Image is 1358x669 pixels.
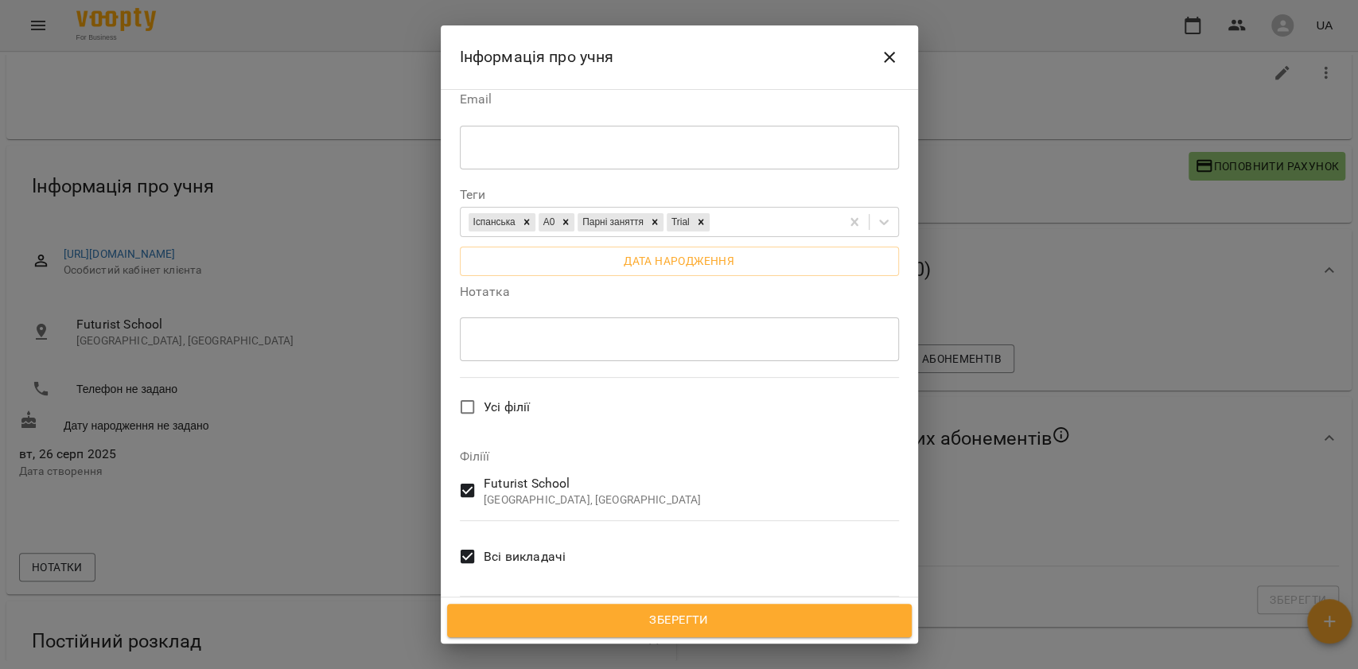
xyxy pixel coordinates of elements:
div: Парні заняття [578,213,646,231]
label: Email [460,93,899,106]
div: Trial [667,213,692,231]
div: А0 [539,213,558,231]
label: Філіїї [460,450,899,463]
button: Дата народження [460,247,899,275]
p: [GEOGRAPHIC_DATA], [GEOGRAPHIC_DATA] [484,492,701,508]
button: Зберегти [447,604,912,637]
span: Всі викладачі [484,547,566,566]
label: Теги [460,189,899,201]
h6: Інформація про учня [460,45,614,69]
button: Close [870,38,909,76]
span: Дата народження [473,251,886,270]
span: Зберегти [465,610,894,631]
span: Futurist School [484,474,701,493]
label: Нотатка [460,286,899,298]
span: Усі філії [484,398,530,417]
div: Іспанська [469,213,518,231]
